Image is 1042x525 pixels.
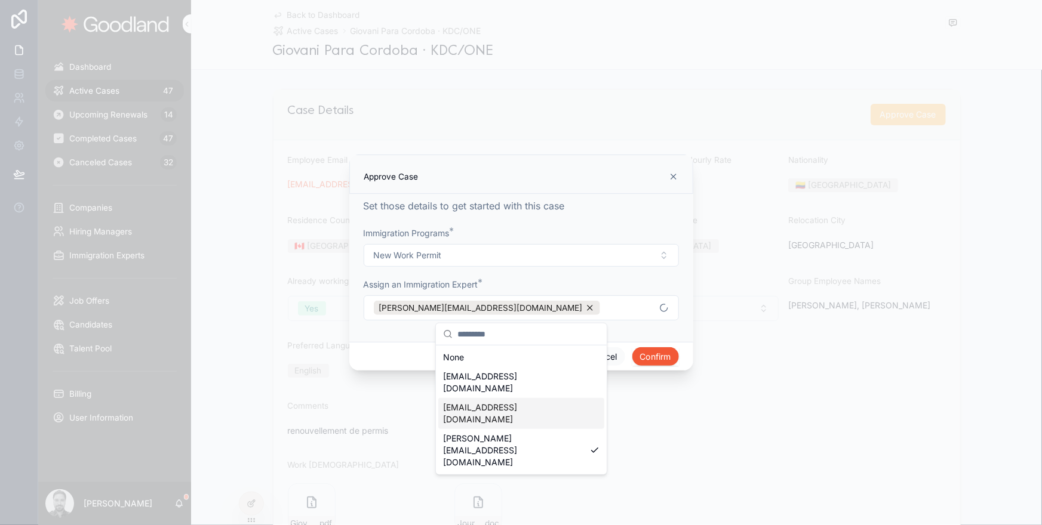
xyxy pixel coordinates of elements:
[379,302,583,313] span: [PERSON_NAME][EMAIL_ADDRESS][DOMAIN_NAME]
[374,301,600,315] button: Unselect 4
[443,370,585,394] span: [EMAIL_ADDRESS][DOMAIN_NAME]
[443,402,585,425] span: [EMAIL_ADDRESS][DOMAIN_NAME]
[443,433,585,468] span: [PERSON_NAME][EMAIL_ADDRESS][DOMAIN_NAME]
[436,345,607,474] div: Suggestions
[364,228,450,238] span: Immigration Programs
[364,169,419,184] h3: Approve Case
[364,279,478,289] span: Assign an Immigration Expert
[364,244,679,267] button: Select Button
[632,347,679,366] button: Confirm
[374,249,442,261] span: New Work Permit
[364,295,679,320] button: Select Button
[364,200,565,212] span: Set those details to get started with this case
[438,348,604,367] div: None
